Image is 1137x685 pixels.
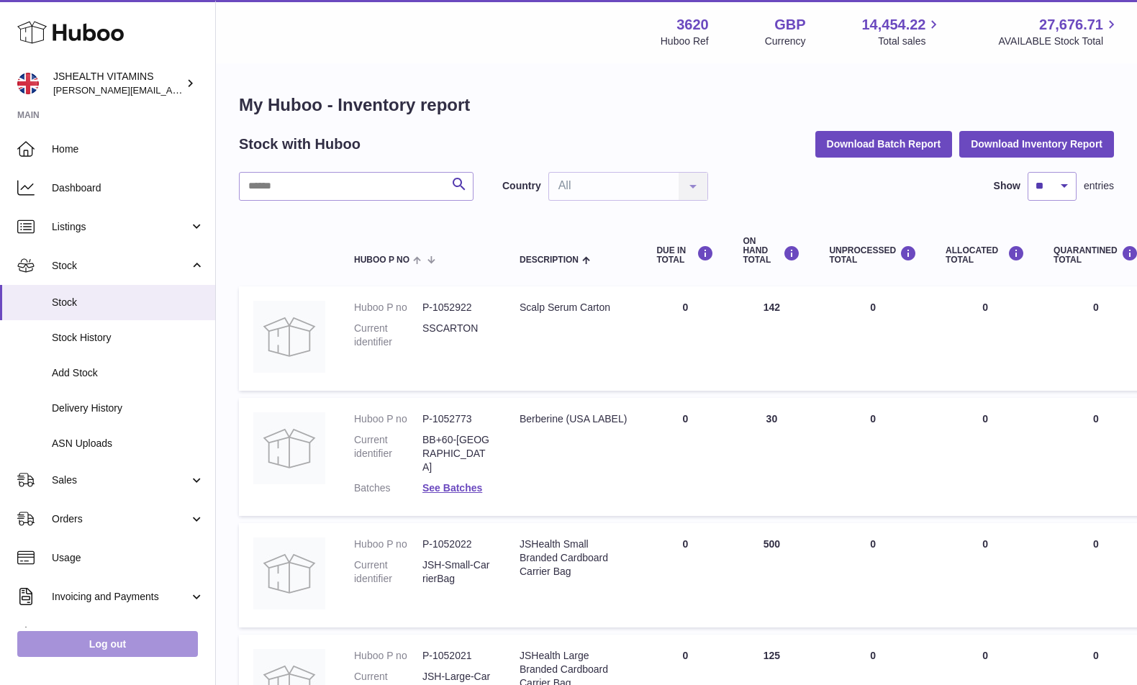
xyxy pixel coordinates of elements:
[52,181,204,195] span: Dashboard
[931,523,1039,627] td: 0
[998,15,1120,48] a: 27,676.71 AVAILABLE Stock Total
[642,523,728,627] td: 0
[354,481,422,495] dt: Batches
[422,322,491,349] dd: SSCARTON
[815,131,953,157] button: Download Batch Report
[52,142,204,156] span: Home
[1093,301,1099,313] span: 0
[998,35,1120,48] span: AVAILABLE Stock Total
[774,15,805,35] strong: GBP
[946,245,1025,265] div: ALLOCATED Total
[815,286,931,391] td: 0
[642,286,728,391] td: 0
[994,179,1020,193] label: Show
[17,73,39,94] img: francesca@jshealthvitamins.com
[354,558,422,586] dt: Current identifier
[1084,179,1114,193] span: entries
[422,482,482,494] a: See Batches
[656,245,714,265] div: DUE IN TOTAL
[354,649,422,663] dt: Huboo P no
[52,590,189,604] span: Invoicing and Payments
[354,433,422,474] dt: Current identifier
[52,551,204,565] span: Usage
[728,523,815,627] td: 500
[676,15,709,35] strong: 3620
[931,398,1039,516] td: 0
[52,366,204,380] span: Add Stock
[728,286,815,391] td: 142
[422,649,491,663] dd: P-1052021
[861,15,942,48] a: 14,454.22 Total sales
[52,220,189,234] span: Listings
[1093,650,1099,661] span: 0
[422,558,491,586] dd: JSH-Small-CarrierBag
[239,135,361,154] h2: Stock with Huboo
[422,412,491,426] dd: P-1052773
[17,631,198,657] a: Log out
[253,537,325,609] img: product image
[53,70,183,97] div: JSHEALTH VITAMINS
[52,402,204,415] span: Delivery History
[52,512,189,526] span: Orders
[354,322,422,349] dt: Current identifier
[52,296,204,309] span: Stock
[520,537,628,579] div: JSHealth Small Branded Cardboard Carrier Bag
[422,537,491,551] dd: P-1052022
[52,473,189,487] span: Sales
[815,523,931,627] td: 0
[743,237,800,266] div: ON HAND Total
[52,259,189,273] span: Stock
[253,301,325,373] img: product image
[52,331,204,345] span: Stock History
[728,398,815,516] td: 30
[354,412,422,426] dt: Huboo P no
[502,179,541,193] label: Country
[661,35,709,48] div: Huboo Ref
[959,131,1114,157] button: Download Inventory Report
[354,255,409,265] span: Huboo P no
[422,433,491,474] dd: BB+60-[GEOGRAPHIC_DATA]
[520,301,628,314] div: Scalp Serum Carton
[52,437,204,450] span: ASN Uploads
[829,245,917,265] div: UNPROCESSED Total
[878,35,942,48] span: Total sales
[815,398,931,516] td: 0
[931,286,1039,391] td: 0
[354,537,422,551] dt: Huboo P no
[1093,538,1099,550] span: 0
[642,398,728,516] td: 0
[354,301,422,314] dt: Huboo P no
[1093,413,1099,425] span: 0
[861,15,925,35] span: 14,454.22
[239,94,1114,117] h1: My Huboo - Inventory report
[520,412,628,426] div: Berberine (USA LABEL)
[765,35,806,48] div: Currency
[520,255,579,265] span: Description
[53,84,289,96] span: [PERSON_NAME][EMAIL_ADDRESS][DOMAIN_NAME]
[1039,15,1103,35] span: 27,676.71
[253,412,325,484] img: product image
[422,301,491,314] dd: P-1052922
